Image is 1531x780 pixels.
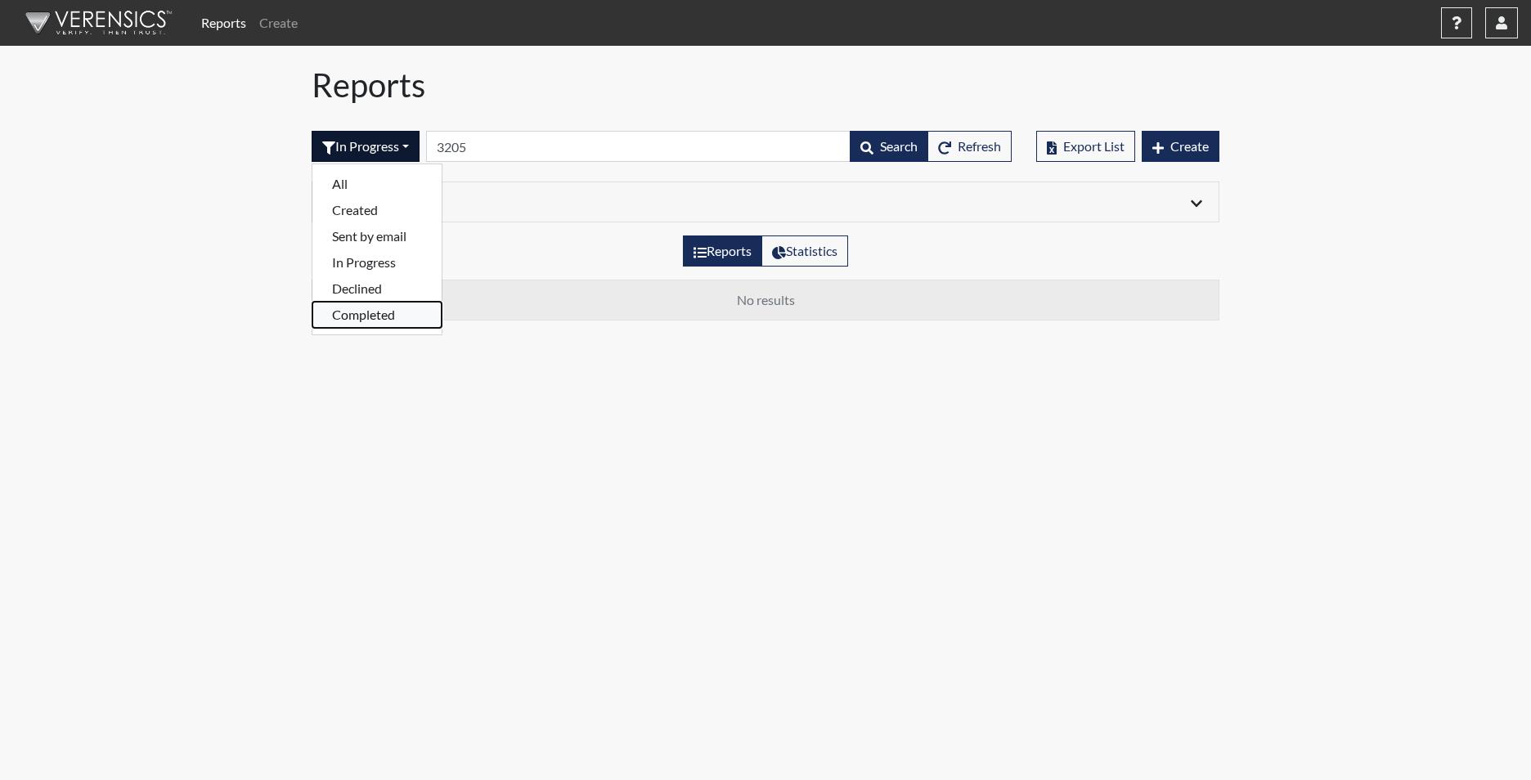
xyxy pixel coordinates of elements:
button: Search [850,131,928,162]
input: Search by Registration ID, Interview Number, or Investigation Name. [426,131,851,162]
button: Created [312,197,442,223]
button: Export List [1036,131,1135,162]
button: Declined [312,276,442,302]
a: Create [253,7,304,39]
td: No results [312,280,1219,321]
h1: Reports [312,65,1219,105]
button: Create [1142,131,1219,162]
div: Click to expand/collapse filters [317,192,1214,212]
a: Reports [195,7,253,39]
div: Filter by interview status [312,131,420,162]
button: Refresh [927,131,1012,162]
span: Create [1170,138,1209,154]
span: Search [880,138,918,154]
label: View statistics about completed interviews [761,235,848,267]
button: In Progress [312,249,442,276]
button: In Progress [312,131,420,162]
h6: Filters [329,192,753,208]
button: Sent by email [312,223,442,249]
span: Refresh [958,138,1001,154]
button: Completed [312,302,442,328]
button: All [312,171,442,197]
label: View the list of reports [683,235,762,267]
span: Export List [1063,138,1125,154]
